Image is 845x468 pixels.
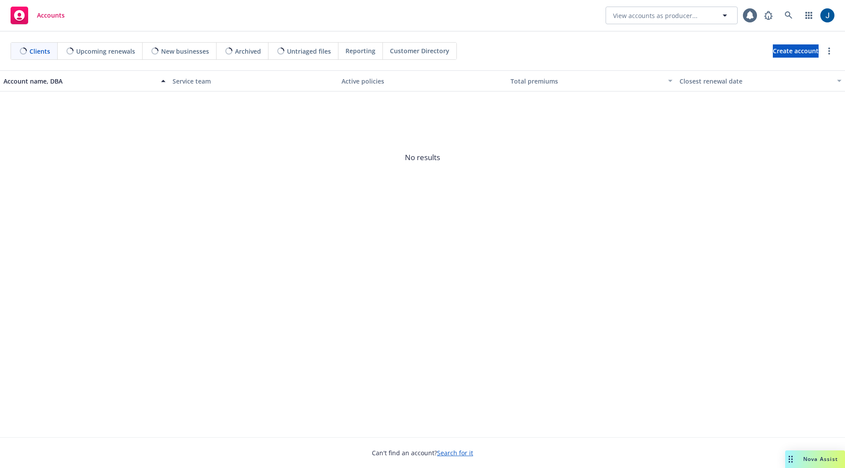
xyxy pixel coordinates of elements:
[287,47,331,56] span: Untriaged files
[803,455,838,463] span: Nova Assist
[76,47,135,56] span: Upcoming renewals
[161,47,209,56] span: New businesses
[785,450,796,468] div: Drag to move
[235,47,261,56] span: Archived
[342,77,503,86] div: Active policies
[345,46,375,55] span: Reporting
[437,449,473,457] a: Search for it
[29,47,50,56] span: Clients
[680,77,832,86] div: Closest renewal date
[676,70,845,91] button: Closest renewal date
[606,7,738,24] button: View accounts as producer...
[800,7,818,24] a: Switch app
[173,77,334,86] div: Service team
[507,70,676,91] button: Total premiums
[785,450,845,468] button: Nova Assist
[390,46,449,55] span: Customer Directory
[4,77,156,86] div: Account name, DBA
[7,3,68,28] a: Accounts
[169,70,338,91] button: Service team
[760,7,777,24] a: Report a Bug
[824,46,834,56] a: more
[37,12,65,19] span: Accounts
[773,44,819,58] a: Create account
[780,7,797,24] a: Search
[372,448,473,457] span: Can't find an account?
[820,8,834,22] img: photo
[338,70,507,91] button: Active policies
[613,11,698,20] span: View accounts as producer...
[511,77,663,86] div: Total premiums
[773,43,819,59] span: Create account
